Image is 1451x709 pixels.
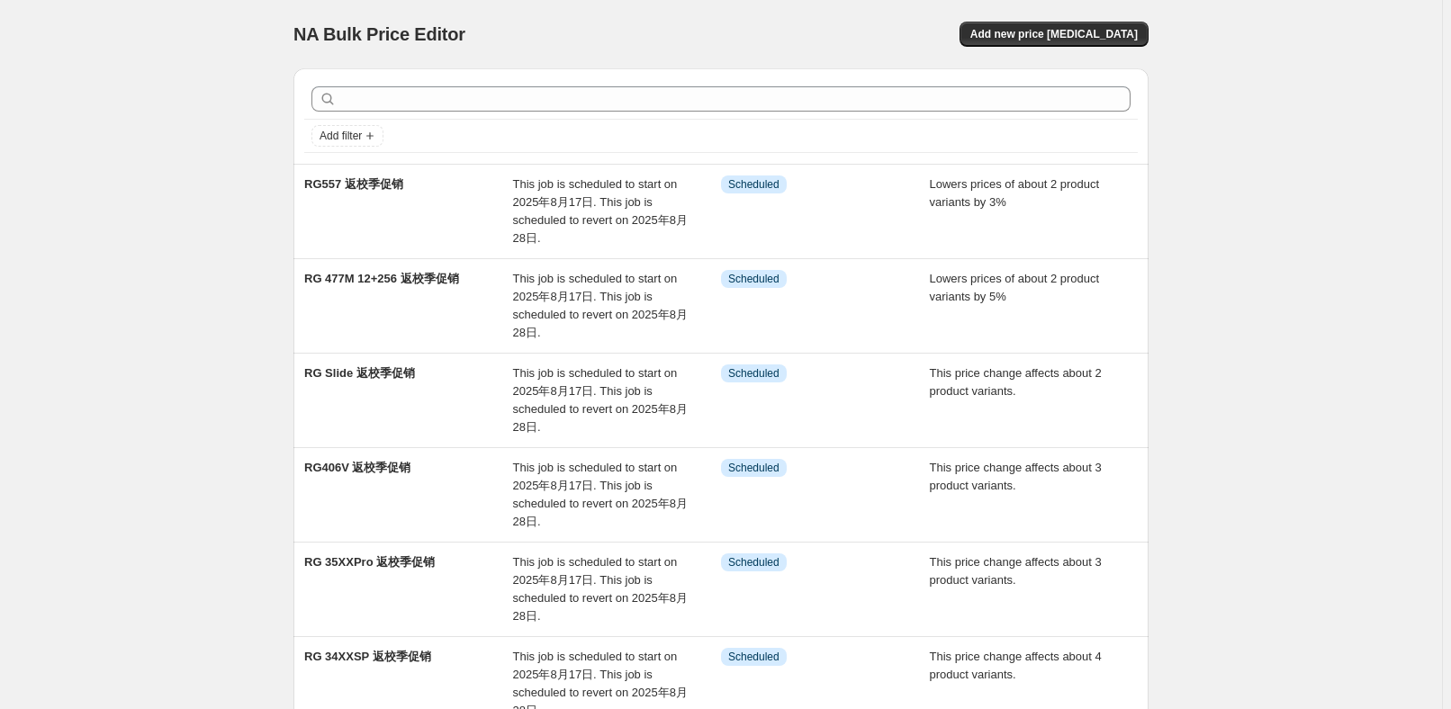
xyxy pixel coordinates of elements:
[293,24,465,44] span: NA Bulk Price Editor
[304,177,403,191] span: RG557 返校季促销
[728,177,780,192] span: Scheduled
[728,366,780,381] span: Scheduled
[930,555,1102,587] span: This price change affects about 3 product variants.
[728,555,780,570] span: Scheduled
[513,272,688,339] span: This job is scheduled to start on 2025年8月17日. This job is scheduled to revert on 2025年8月28日.
[513,461,688,528] span: This job is scheduled to start on 2025年8月17日. This job is scheduled to revert on 2025年8月28日.
[930,650,1102,681] span: This price change affects about 4 product variants.
[728,461,780,475] span: Scheduled
[304,461,410,474] span: RG406V 返校季促销
[304,272,459,285] span: RG 477M 12+256 返校季促销
[970,27,1138,41] span: Add new price [MEDICAL_DATA]
[320,129,362,143] span: Add filter
[728,272,780,286] span: Scheduled
[930,177,1100,209] span: Lowers prices of about 2 product variants by 3%
[930,366,1102,398] span: This price change affects about 2 product variants.
[304,555,435,569] span: RG 35XXPro 返校季促销
[513,177,688,245] span: This job is scheduled to start on 2025年8月17日. This job is scheduled to revert on 2025年8月28日.
[930,272,1100,303] span: Lowers prices of about 2 product variants by 5%
[930,461,1102,492] span: This price change affects about 3 product variants.
[304,366,415,380] span: RG Slide 返校季促销
[311,125,383,147] button: Add filter
[728,650,780,664] span: Scheduled
[304,650,431,663] span: RG 34XXSP 返校季促销
[960,22,1149,47] button: Add new price [MEDICAL_DATA]
[513,366,688,434] span: This job is scheduled to start on 2025年8月17日. This job is scheduled to revert on 2025年8月28日.
[513,555,688,623] span: This job is scheduled to start on 2025年8月17日. This job is scheduled to revert on 2025年8月28日.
